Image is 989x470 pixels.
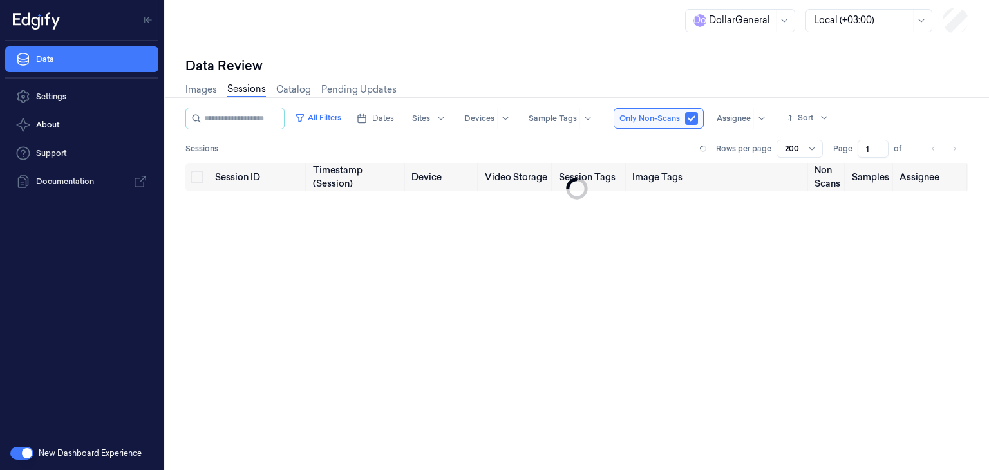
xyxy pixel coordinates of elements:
[809,163,847,191] th: Non Scans
[5,112,158,138] button: About
[693,14,706,27] span: D o
[290,108,346,128] button: All Filters
[185,143,218,155] span: Sessions
[894,143,914,155] span: of
[406,163,480,191] th: Device
[210,163,308,191] th: Session ID
[5,46,158,72] a: Data
[276,83,311,97] a: Catalog
[185,57,968,75] div: Data Review
[480,163,553,191] th: Video Storage
[627,163,809,191] th: Image Tags
[833,143,852,155] span: Page
[5,140,158,166] a: Support
[321,83,397,97] a: Pending Updates
[308,163,406,191] th: Timestamp (Session)
[619,113,680,124] span: Only Non-Scans
[554,163,627,191] th: Session Tags
[716,143,771,155] p: Rows per page
[5,84,158,109] a: Settings
[185,83,217,97] a: Images
[191,171,203,183] button: Select all
[894,163,968,191] th: Assignee
[372,113,394,124] span: Dates
[5,169,158,194] a: Documentation
[925,140,963,158] nav: pagination
[227,82,266,97] a: Sessions
[352,108,399,129] button: Dates
[847,163,894,191] th: Samples
[138,10,158,30] button: Toggle Navigation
